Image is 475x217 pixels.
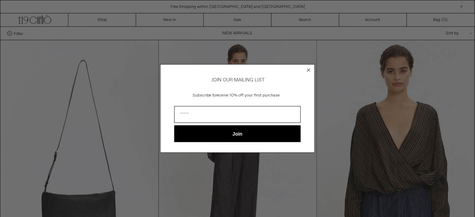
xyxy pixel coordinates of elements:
[210,77,265,83] span: JOIN OUR MAILING LIST
[193,93,216,98] span: Subscribe to
[216,93,280,98] span: receive 10% off your first purchase
[174,125,301,142] button: Join
[174,106,301,123] input: Email
[305,67,312,73] button: Close dialog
